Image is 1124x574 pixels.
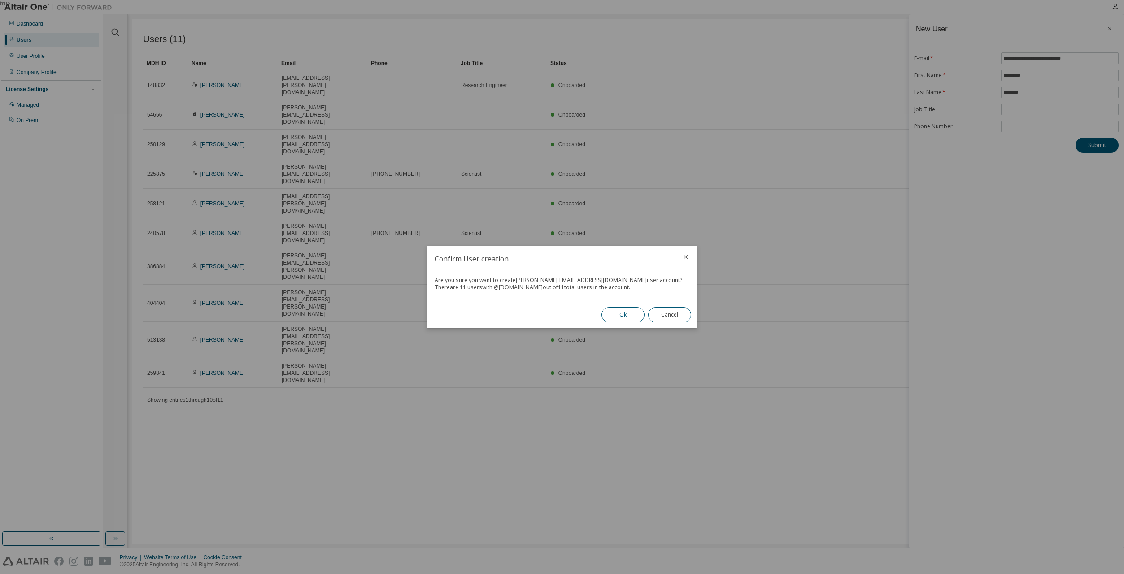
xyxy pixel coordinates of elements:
div: Are you sure you want to create [PERSON_NAME][EMAIL_ADDRESS][DOMAIN_NAME] user account? [435,277,689,284]
h2: Confirm User creation [427,246,675,271]
div: There are 11 users with @ [DOMAIN_NAME] out of 11 total users in the account. [435,284,689,291]
button: Ok [601,307,645,322]
button: close [682,253,689,261]
button: Cancel [648,307,691,322]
